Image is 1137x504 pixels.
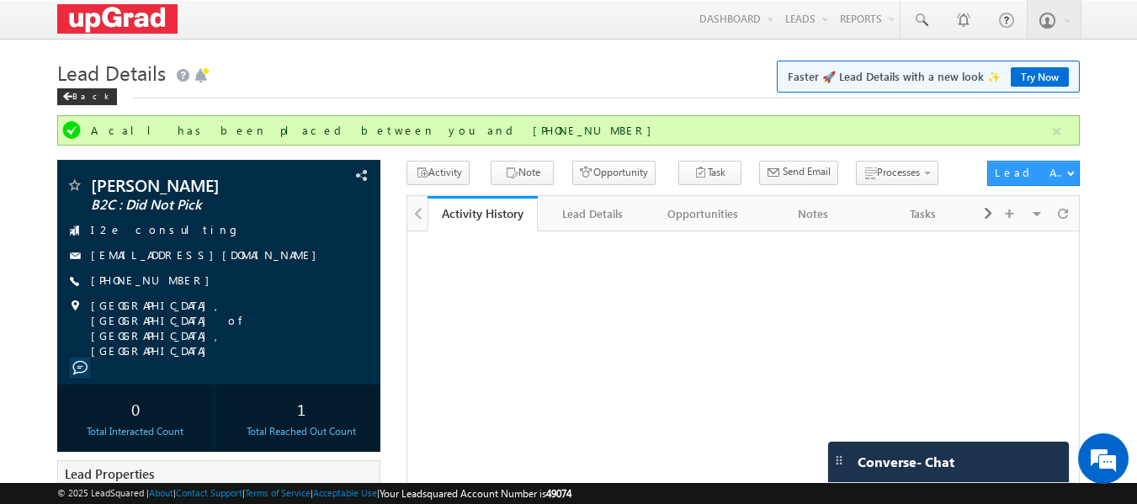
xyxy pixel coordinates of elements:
[856,161,938,185] button: Processes
[869,196,979,231] a: Tasks
[1011,67,1069,87] a: Try Now
[858,454,954,470] span: Converse - Chat
[57,485,571,501] span: © 2025 LeadSquared | | | | |
[772,204,853,224] div: Notes
[546,487,571,500] span: 49074
[57,59,166,86] span: Lead Details
[882,204,964,224] div: Tasks
[57,88,117,105] div: Back
[783,164,831,179] span: Send Email
[245,487,311,498] a: Terms of Service
[91,123,1050,138] div: A call has been placed between you and [PHONE_NUMBER]
[91,247,325,262] a: [EMAIL_ADDRESS][DOMAIN_NAME]
[995,165,1066,180] div: Lead Actions
[678,161,741,185] button: Task
[91,273,218,287] a: [PHONE_NUMBER]
[91,222,241,239] span: I2e consulting
[987,161,1080,186] button: Lead Actions
[406,161,470,185] button: Activity
[491,161,554,185] button: Note
[788,68,1069,85] span: Faster 🚀 Lead Details with a new look ✨
[61,424,210,439] div: Total Interacted Count
[176,487,242,498] a: Contact Support
[57,4,178,34] img: Custom Logo
[759,161,838,185] button: Send Email
[57,88,125,102] a: Back
[440,205,525,221] div: Activity History
[227,393,375,424] div: 1
[91,177,290,194] span: [PERSON_NAME]
[661,204,743,224] div: Opportunities
[551,204,633,224] div: Lead Details
[877,166,920,178] span: Processes
[313,487,377,498] a: Acceptable Use
[61,393,210,424] div: 0
[538,196,648,231] a: Lead Details
[428,196,538,231] a: Activity History
[758,196,869,231] a: Notes
[65,465,154,482] span: Lead Properties
[648,196,758,231] a: Opportunities
[227,424,375,439] div: Total Reached Out Count
[91,197,290,214] span: B2C : Did Not Pick
[832,454,846,467] img: carter-drag
[572,161,656,185] button: Opportunity
[380,487,571,500] span: Your Leadsquared Account Number is
[149,487,173,498] a: About
[91,298,352,358] span: [GEOGRAPHIC_DATA], [GEOGRAPHIC_DATA] of [GEOGRAPHIC_DATA], [GEOGRAPHIC_DATA]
